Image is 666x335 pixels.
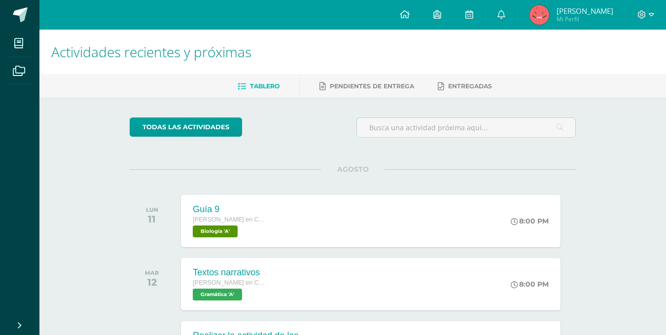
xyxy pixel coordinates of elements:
span: AGOSTO [321,165,385,174]
span: [PERSON_NAME] [557,6,613,16]
div: 8:00 PM [511,280,549,289]
div: Textos narrativos [193,267,267,278]
span: Actividades recientes y próximas [51,42,251,61]
span: [PERSON_NAME] en CCLL en Diseño Grafico [193,216,267,223]
div: 12 [145,276,159,288]
a: Tablero [238,78,280,94]
div: MAR [145,269,159,276]
span: Biología 'A' [193,225,238,237]
span: Tablero [250,82,280,90]
a: todas las Actividades [130,117,242,137]
a: Entregadas [438,78,492,94]
span: Gramática 'A' [193,289,242,300]
img: ce3481198234839f86e7f1545ed07784.png [529,5,549,25]
div: 8:00 PM [511,217,549,225]
span: Pendientes de entrega [330,82,414,90]
div: 11 [146,213,158,225]
span: [PERSON_NAME] en CCLL en Diseño Grafico [193,279,267,286]
div: LUN [146,206,158,213]
span: Entregadas [448,82,492,90]
input: Busca una actividad próxima aquí... [357,118,575,137]
div: Guía 9 [193,204,267,215]
a: Pendientes de entrega [319,78,414,94]
span: Mi Perfil [557,15,613,23]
